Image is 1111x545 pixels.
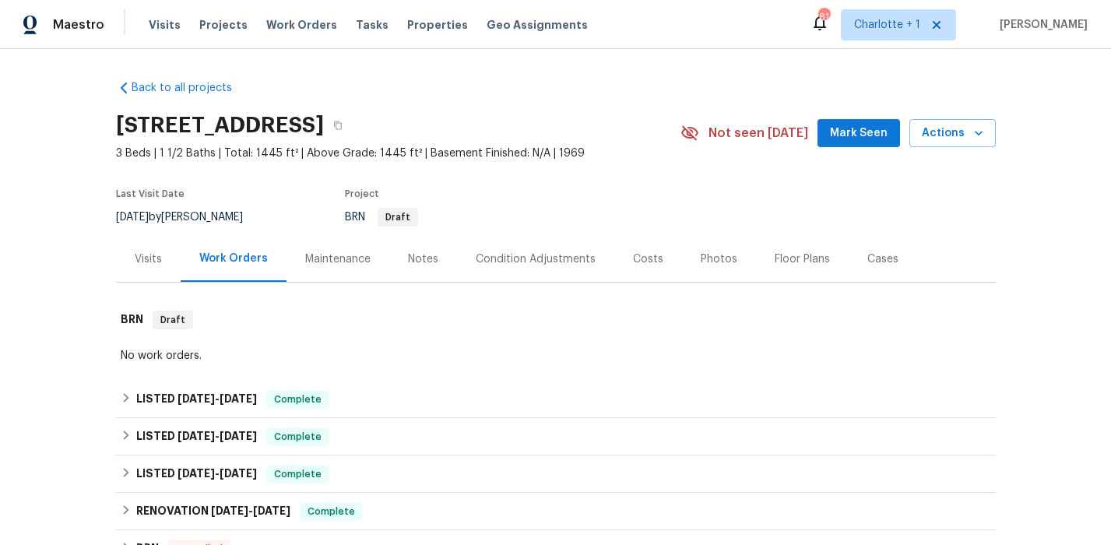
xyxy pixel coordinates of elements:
span: Work Orders [266,17,337,33]
span: [DATE] [178,468,215,479]
span: [DATE] [253,505,290,516]
div: RENOVATION [DATE]-[DATE]Complete [116,493,996,530]
span: BRN [345,212,418,223]
span: - [178,468,257,479]
span: Geo Assignments [487,17,588,33]
div: Photos [701,251,737,267]
span: Actions [922,124,983,143]
div: Floor Plans [775,251,830,267]
div: 81 [818,9,829,25]
span: Projects [199,17,248,33]
a: Back to all projects [116,80,265,96]
button: Mark Seen [817,119,900,148]
div: Costs [633,251,663,267]
span: Maestro [53,17,104,33]
div: LISTED [DATE]-[DATE]Complete [116,455,996,493]
div: LISTED [DATE]-[DATE]Complete [116,418,996,455]
span: Draft [154,312,192,328]
div: Condition Adjustments [476,251,596,267]
span: [DATE] [178,393,215,404]
div: by [PERSON_NAME] [116,208,262,227]
span: [DATE] [220,393,257,404]
span: Complete [268,392,328,407]
div: Visits [135,251,162,267]
div: BRN Draft [116,295,996,345]
span: Complete [268,429,328,445]
span: [DATE] [211,505,248,516]
h6: BRN [121,311,143,329]
span: Project [345,189,379,199]
span: Complete [301,504,361,519]
span: Tasks [356,19,388,30]
span: [DATE] [178,431,215,441]
h2: [STREET_ADDRESS] [116,118,324,133]
div: No work orders. [121,348,991,364]
span: [DATE] [116,212,149,223]
div: Cases [867,251,898,267]
span: - [178,431,257,441]
span: [DATE] [220,431,257,441]
h6: LISTED [136,465,257,483]
h6: LISTED [136,390,257,409]
span: Last Visit Date [116,189,185,199]
button: Actions [909,119,996,148]
div: LISTED [DATE]-[DATE]Complete [116,381,996,418]
h6: RENOVATION [136,502,290,521]
div: Notes [408,251,438,267]
span: Visits [149,17,181,33]
div: Maintenance [305,251,371,267]
span: - [211,505,290,516]
span: [PERSON_NAME] [993,17,1088,33]
span: Complete [268,466,328,482]
span: - [178,393,257,404]
span: Properties [407,17,468,33]
span: Draft [379,213,417,222]
span: 3 Beds | 1 1/2 Baths | Total: 1445 ft² | Above Grade: 1445 ft² | Basement Finished: N/A | 1969 [116,146,680,161]
span: Mark Seen [830,124,888,143]
span: [DATE] [220,468,257,479]
span: Charlotte + 1 [854,17,920,33]
div: Work Orders [199,251,268,266]
h6: LISTED [136,427,257,446]
span: Not seen [DATE] [708,125,808,141]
